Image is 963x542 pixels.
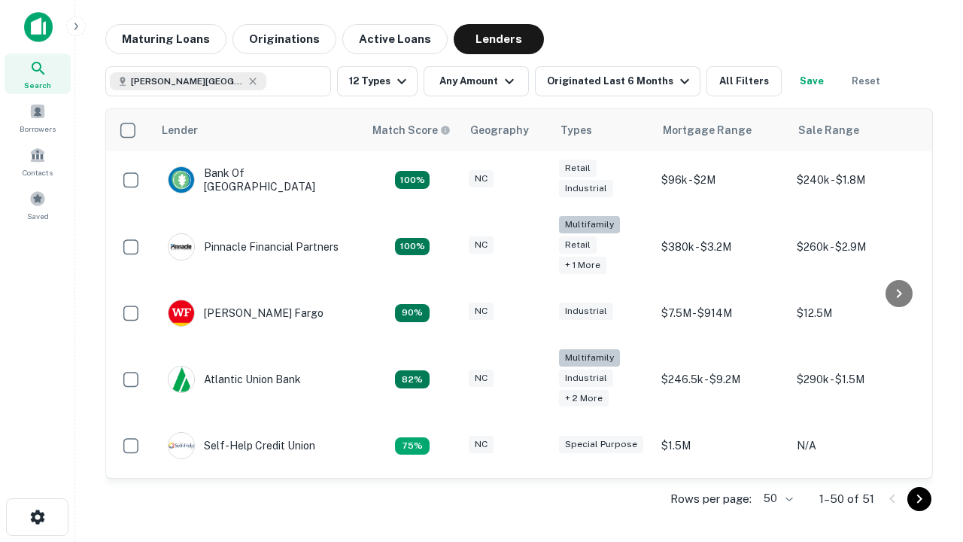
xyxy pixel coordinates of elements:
span: Saved [27,210,49,222]
div: Matching Properties: 10, hasApolloMatch: undefined [395,437,430,455]
p: 1–50 of 51 [819,490,874,508]
div: + 2 more [559,390,609,407]
a: Search [5,53,71,94]
div: Self-help Credit Union [168,432,315,459]
td: $12.5M [789,285,925,342]
div: Mortgage Range [663,121,752,139]
button: Reset [842,66,890,96]
button: Originations [232,24,336,54]
td: $7.5M - $914M [654,285,789,342]
a: Contacts [5,141,71,181]
th: Sale Range [789,109,925,151]
a: Saved [5,184,71,225]
th: Geography [461,109,551,151]
span: Borrowers [20,123,56,135]
button: Lenders [454,24,544,54]
div: NC [469,303,494,320]
td: $1.5M [654,417,789,474]
div: NC [469,236,494,254]
td: $260k - $2.9M [789,209,925,285]
img: picture [169,433,194,458]
img: picture [169,167,194,193]
div: Geography [470,121,529,139]
div: NC [469,170,494,187]
td: $246.5k - $9.2M [654,342,789,418]
div: Types [560,121,592,139]
button: Maturing Loans [105,24,226,54]
button: Originated Last 6 Months [535,66,700,96]
th: Types [551,109,654,151]
div: Matching Properties: 11, hasApolloMatch: undefined [395,370,430,388]
td: $240k - $1.8M [789,151,925,209]
div: NC [469,436,494,453]
button: 12 Types [337,66,418,96]
td: $290k - $1.5M [789,342,925,418]
td: N/A [789,417,925,474]
div: Matching Properties: 24, hasApolloMatch: undefined [395,238,430,256]
div: Industrial [559,303,613,320]
button: Go to next page [907,487,931,511]
button: All Filters [706,66,782,96]
div: Multifamily [559,216,620,233]
img: picture [169,234,194,260]
div: Capitalize uses an advanced AI algorithm to match your search with the best lender. The match sco... [372,122,451,139]
div: Matching Properties: 14, hasApolloMatch: undefined [395,171,430,189]
span: Contacts [23,166,53,178]
div: Lender [162,121,198,139]
span: Search [24,79,51,91]
div: Industrial [559,180,613,197]
div: + 1 more [559,257,606,274]
div: Special Purpose [559,436,643,453]
div: Matching Properties: 12, hasApolloMatch: undefined [395,304,430,322]
div: Atlantic Union Bank [168,366,301,393]
h6: Match Score [372,122,448,139]
button: Any Amount [424,66,529,96]
span: [PERSON_NAME][GEOGRAPHIC_DATA], [GEOGRAPHIC_DATA] [131,75,244,88]
div: Pinnacle Financial Partners [168,233,339,260]
div: Multifamily [559,349,620,367]
th: Mortgage Range [654,109,789,151]
th: Capitalize uses an advanced AI algorithm to match your search with the best lender. The match sco... [363,109,461,151]
div: Retail [559,236,597,254]
div: Retail [559,160,597,177]
img: picture [169,300,194,326]
iframe: Chat Widget [888,373,963,446]
div: [PERSON_NAME] Fargo [168,300,324,327]
div: 50 [758,488,795,510]
th: Lender [153,109,363,151]
img: picture [169,367,194,392]
td: $96k - $2M [654,151,789,209]
button: Save your search to get updates of matches that match your search criteria. [788,66,836,96]
div: Sale Range [798,121,859,139]
div: Industrial [559,370,613,387]
a: Borrowers [5,97,71,138]
button: Active Loans [342,24,448,54]
div: Bank Of [GEOGRAPHIC_DATA] [168,166,348,193]
img: capitalize-icon.png [24,12,53,42]
p: Rows per page: [670,490,752,508]
td: $380k - $3.2M [654,209,789,285]
div: NC [469,370,494,387]
div: Originated Last 6 Months [547,72,694,90]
